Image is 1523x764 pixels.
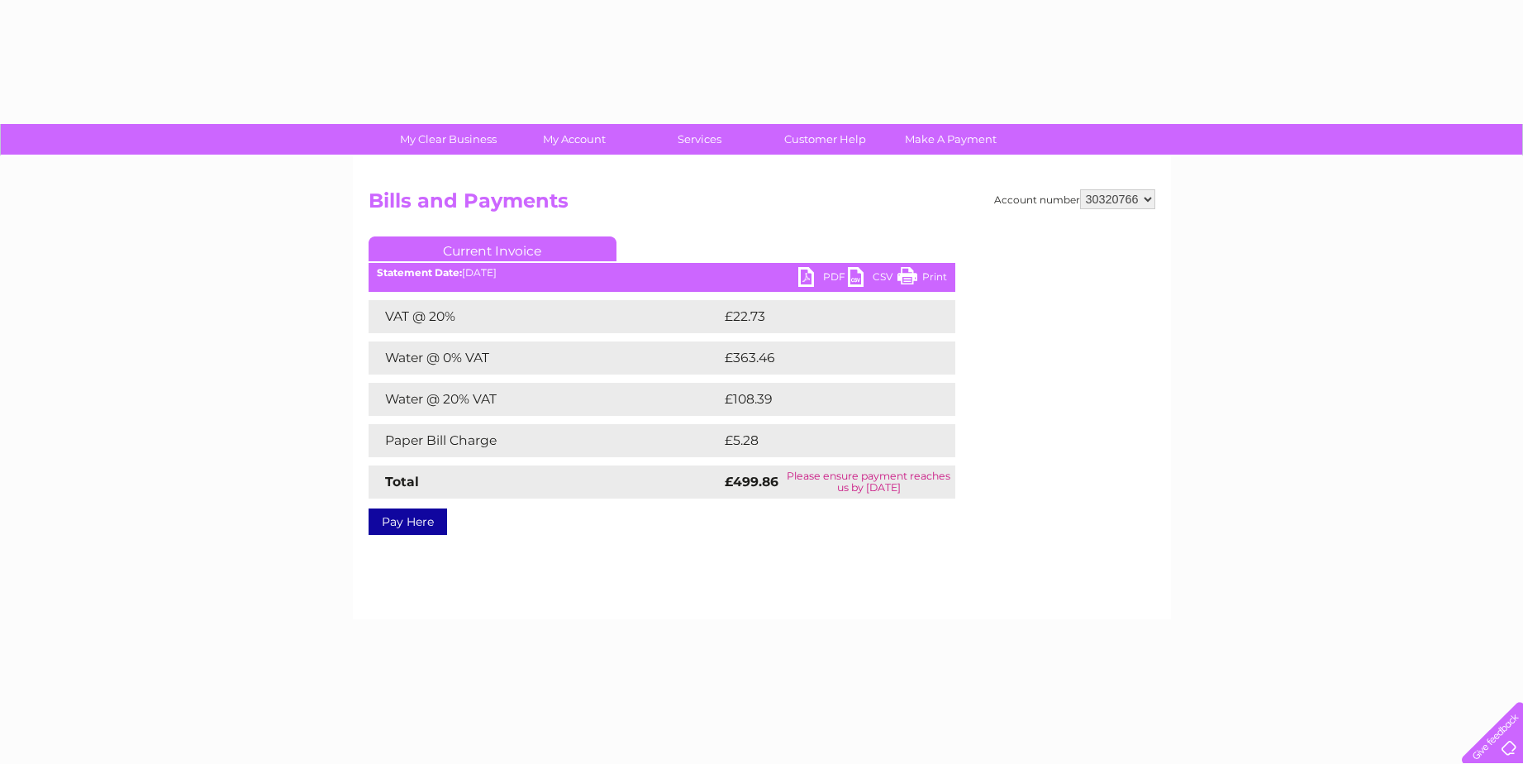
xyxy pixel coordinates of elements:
td: £108.39 [721,383,926,416]
b: Statement Date: [377,266,462,279]
td: VAT @ 20% [369,300,721,333]
a: Print [897,267,947,291]
h2: Bills and Payments [369,189,1155,221]
td: Water @ 20% VAT [369,383,721,416]
td: Please ensure payment reaches us by [DATE] [783,466,955,499]
a: My Account [506,124,642,155]
a: My Clear Business [380,124,516,155]
div: Account number [994,189,1155,209]
a: Current Invoice [369,236,616,261]
strong: Total [385,474,419,489]
td: £22.73 [721,300,921,333]
td: Water @ 0% VAT [369,341,721,375]
strong: £499.86 [725,474,778,489]
a: Services [631,124,768,155]
a: Pay Here [369,509,447,535]
a: Make A Payment [883,124,1019,155]
td: £363.46 [721,341,926,375]
a: CSV [848,267,897,291]
a: Customer Help [757,124,893,155]
div: [DATE] [369,267,955,279]
td: £5.28 [721,424,916,457]
td: Paper Bill Charge [369,424,721,457]
a: PDF [798,267,848,291]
